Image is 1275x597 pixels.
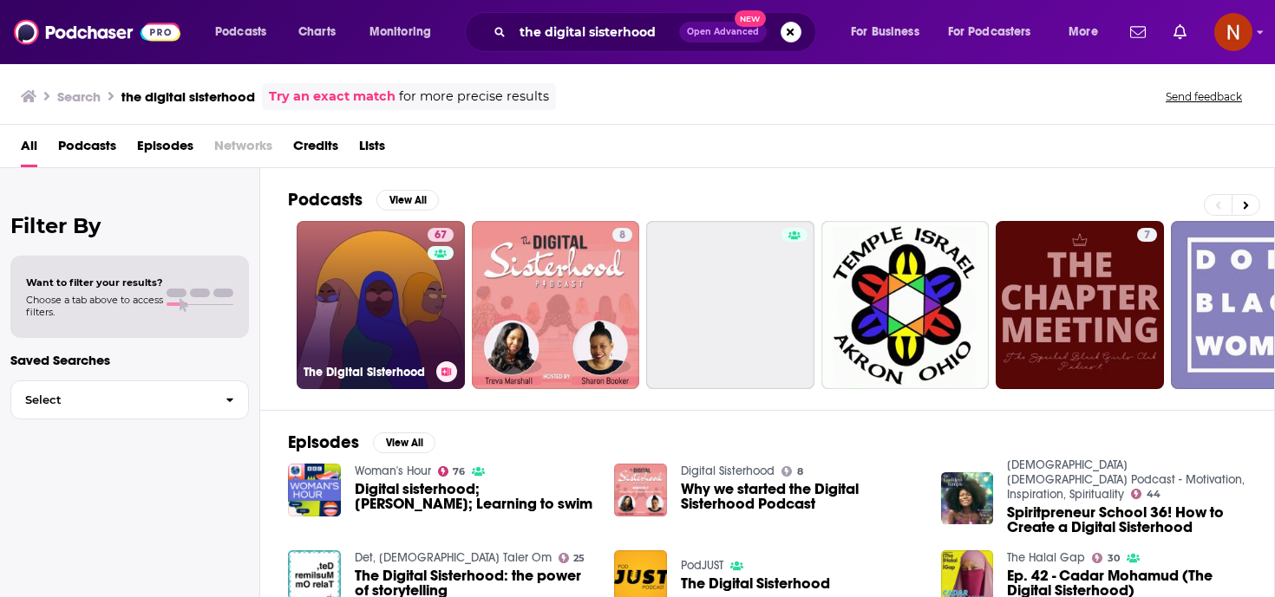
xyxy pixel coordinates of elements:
a: 8 [781,466,803,477]
span: for more precise results [399,87,549,107]
a: Podcasts [58,132,116,167]
button: open menu [839,18,941,46]
a: Try an exact match [269,87,396,107]
a: 76 [438,466,466,477]
img: User Profile [1214,13,1252,51]
a: Woman's Hour [355,464,431,478]
a: Lists [359,132,385,167]
span: Monitoring [369,20,431,44]
button: open menu [937,18,1056,46]
span: Logged in as AdelNBM [1214,13,1252,51]
div: Search podcasts, credits, & more... [481,12,833,52]
span: 67 [435,227,447,244]
button: open menu [203,18,289,46]
a: Why we started the Digital Sisterhood Podcast [681,482,920,511]
button: Open AdvancedNew [679,22,767,42]
a: 25 [559,553,585,563]
a: Credits [293,132,338,167]
h3: Search [57,88,101,105]
span: For Business [851,20,919,44]
button: open menu [357,18,454,46]
span: Networks [214,132,272,167]
a: 7 [1137,228,1157,242]
span: Want to filter your results? [26,276,163,289]
button: Show profile menu [1214,13,1252,51]
span: Charts [298,20,336,44]
h2: Podcasts [288,189,363,211]
span: 25 [573,555,585,562]
button: Send feedback [1161,89,1247,104]
a: 44 [1131,489,1161,499]
a: 8 [612,228,632,242]
h3: The Digital Sisterhood [304,365,429,380]
span: More [1069,20,1098,44]
a: PodcastsView All [288,189,439,211]
a: Spiritpreneur School 36! How to Create a Digital Sisterhood [1007,505,1246,535]
a: Goddess Temple Podcast - Motivation, Inspiration, Spirituality [1007,457,1245,502]
h3: the digital sisterhood [121,88,255,105]
img: Why we started the Digital Sisterhood Podcast [614,464,667,516]
button: View All [373,432,435,453]
button: View All [376,190,439,211]
a: All [21,132,37,167]
a: Digital Sisterhood [681,464,775,478]
span: Choose a tab above to access filters. [26,294,163,318]
a: 67The Digital Sisterhood [297,221,465,389]
a: PodJUST [681,558,723,573]
a: 30 [1092,553,1120,563]
a: The Halal Gap [1007,550,1085,565]
p: Saved Searches [10,352,249,368]
a: 8 [472,221,640,389]
span: 76 [453,468,465,476]
span: For Podcasters [948,20,1031,44]
span: Select [11,394,212,406]
a: 7 [996,221,1164,389]
span: Open Advanced [687,28,759,36]
span: 8 [619,227,625,244]
h2: Filter By [10,213,249,238]
a: 67 [428,228,454,242]
span: Digital sisterhood; [PERSON_NAME]; Learning to swim [355,482,594,511]
span: Podcasts [215,20,266,44]
a: Charts [287,18,346,46]
span: 44 [1147,490,1161,498]
input: Search podcasts, credits, & more... [513,18,679,46]
button: Select [10,380,249,419]
a: Episodes [137,132,193,167]
img: Spiritpreneur School 36! How to Create a Digital Sisterhood [941,472,994,525]
button: open menu [1056,18,1120,46]
a: Det, Muslimer Taler Om [355,550,552,565]
span: 8 [797,468,803,476]
a: EpisodesView All [288,432,435,453]
a: Digital sisterhood; Christina Lamb; Learning to swim [355,482,594,511]
a: The Digital Sisterhood [681,576,830,591]
h2: Episodes [288,432,359,453]
img: Digital sisterhood; Christina Lamb; Learning to swim [288,464,341,516]
span: 30 [1108,555,1120,562]
img: Podchaser - Follow, Share and Rate Podcasts [14,16,180,49]
span: New [735,10,766,27]
a: Show notifications dropdown [1167,17,1193,47]
span: 7 [1144,227,1150,244]
a: Show notifications dropdown [1123,17,1153,47]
